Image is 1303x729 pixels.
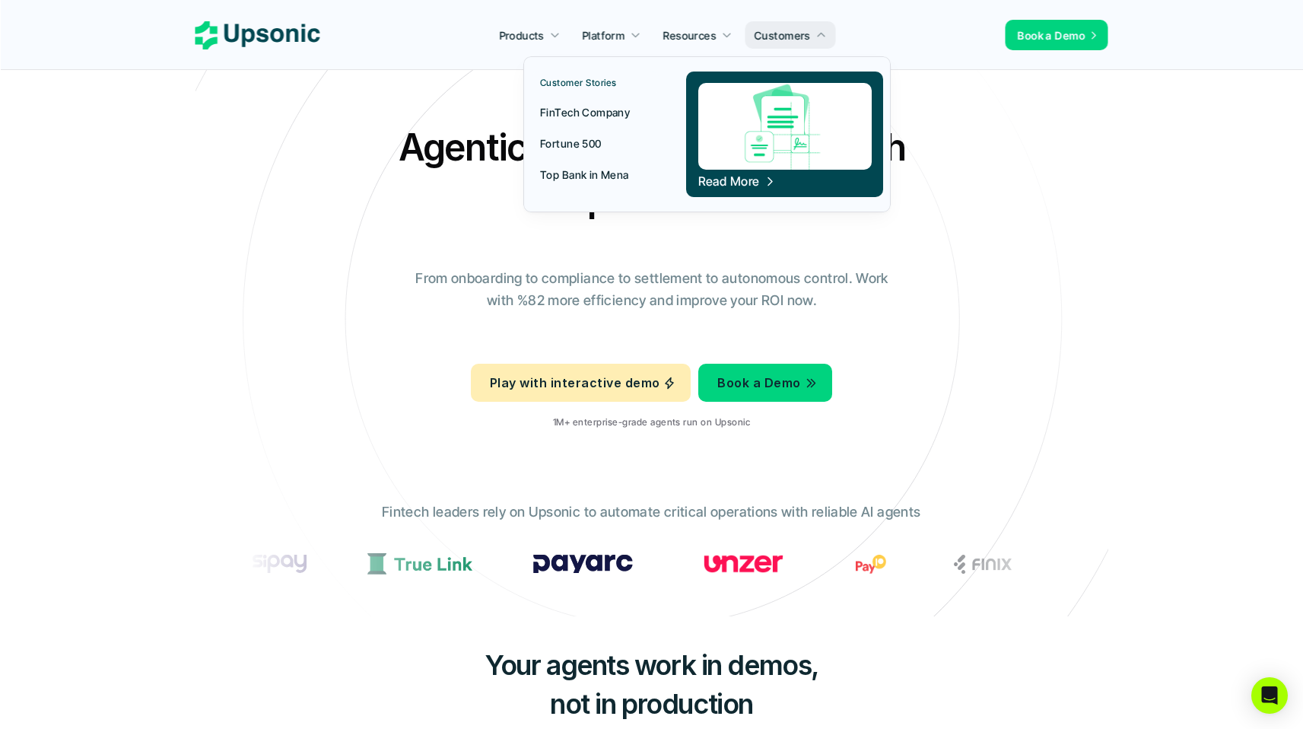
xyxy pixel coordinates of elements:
p: Platform [582,27,624,43]
a: Book a Demo [699,364,832,402]
p: Fortune 500 [540,135,602,151]
p: FinTech Company [540,104,630,120]
a: Top Bank in Mena [531,161,659,188]
a: Fortune 500 [531,129,659,157]
p: 1M+ enterprise-grade agents run on Upsonic [553,417,750,428]
p: Resources [663,27,717,43]
a: Read More [686,72,883,197]
p: Customer Stories [540,78,617,88]
a: Play with interactive demo [471,364,691,402]
p: Top Bank in Mena [540,167,629,183]
a: FinTech Company [531,98,659,126]
span: not in production [550,687,753,721]
p: From onboarding to compliance to settlement to autonomous control. Work with %82 more efficiency ... [405,268,899,312]
a: Products [490,21,569,49]
p: Fintech leaders rely on Upsonic to automate critical operations with reliable AI agents [382,501,920,524]
div: Open Intercom Messenger [1251,677,1288,714]
p: Book a Demo [718,372,801,394]
span: Your agents work in demos, [485,648,818,682]
p: Products [499,27,544,43]
p: Read More [698,180,760,183]
a: Book a Demo [1006,20,1108,50]
p: Book a Demo [1018,27,1085,43]
h2: Agentic AI Platform for FinTech Operations [386,122,918,224]
p: Customers [755,27,811,43]
span: Read More [698,174,776,189]
p: Play with interactive demo [490,372,659,394]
